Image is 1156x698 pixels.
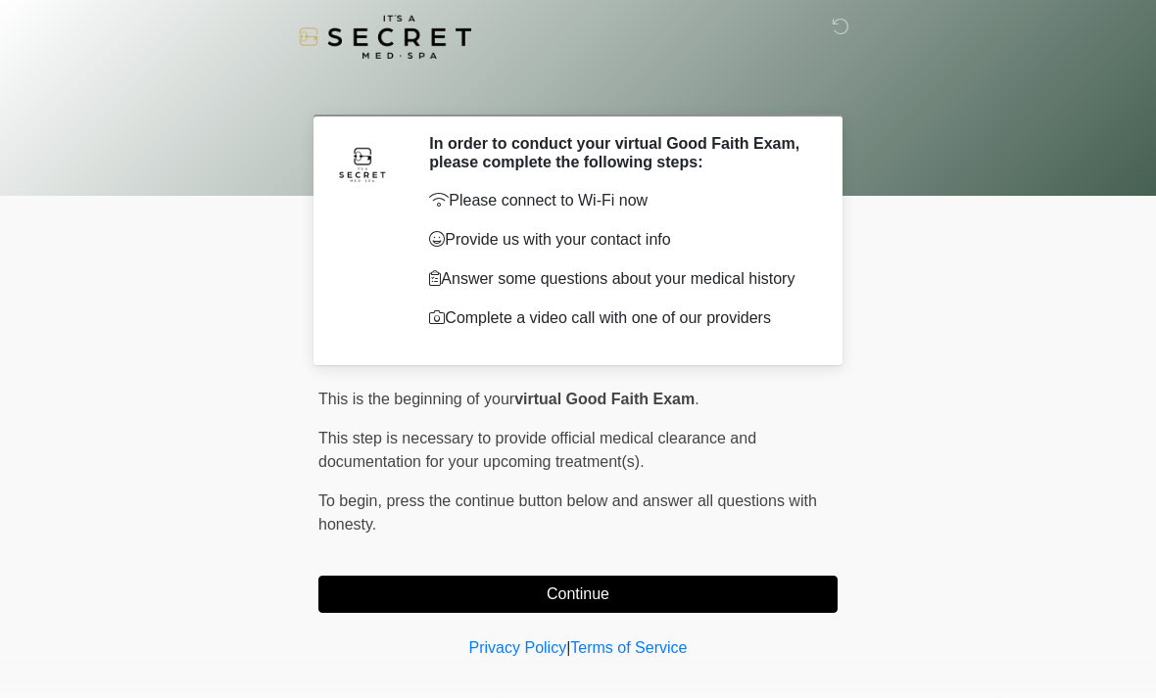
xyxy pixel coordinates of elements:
a: Terms of Service [570,639,687,656]
h1: ‎ ‎ [304,70,852,107]
span: To begin, [318,492,386,509]
p: Provide us with your contact info [429,228,808,252]
button: Continue [318,576,838,613]
p: Answer some questions about your medical history [429,267,808,291]
span: This is the beginning of your [318,391,514,407]
img: It's A Secret Med Spa Logo [299,15,471,59]
a: | [566,639,570,656]
span: press the continue button below and answer all questions with honesty. [318,492,817,533]
h2: In order to conduct your virtual Good Faith Exam, please complete the following steps: [429,134,808,171]
a: Privacy Policy [469,639,567,656]
img: Agent Avatar [333,134,392,193]
strong: virtual Good Faith Exam [514,391,695,407]
span: . [695,391,698,407]
span: This step is necessary to provide official medical clearance and documentation for your upcoming ... [318,430,756,470]
p: Complete a video call with one of our providers [429,306,808,330]
p: Please connect to Wi-Fi now [429,189,808,212]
